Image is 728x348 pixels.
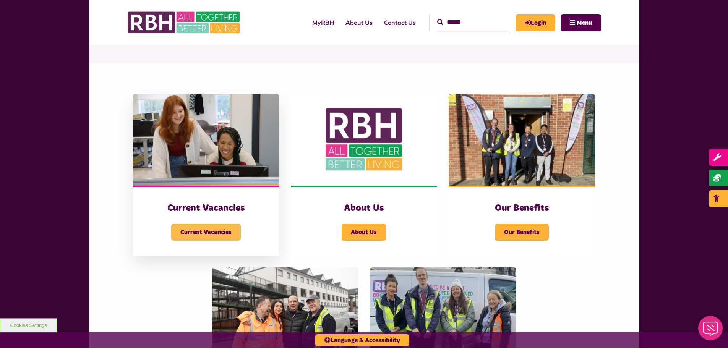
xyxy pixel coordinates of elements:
a: About Us [340,12,378,33]
button: Language & Accessibility [315,334,409,346]
span: Current Vacancies [171,224,241,241]
a: MyRBH [516,14,555,31]
a: Current Vacancies Current Vacancies [133,94,279,256]
span: About Us [342,224,386,241]
img: Dropinfreehold2 [449,94,595,186]
input: Search [437,14,508,31]
a: MyRBH [306,12,340,33]
a: About Us About Us [291,94,437,256]
a: Contact Us [378,12,422,33]
span: Menu [577,20,592,26]
span: Our Benefits [495,224,549,241]
h3: Current Vacancies [148,202,264,214]
img: RBH [127,8,242,37]
h3: Our Benefits [464,202,580,214]
img: IMG 1470 [133,94,279,186]
h3: About Us [306,202,422,214]
img: RBH Logo Social Media 480X360 (1) [291,94,437,186]
iframe: Netcall Web Assistant for live chat [694,314,728,348]
button: Navigation [561,14,601,31]
a: Our Benefits Our Benefits [449,94,595,256]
